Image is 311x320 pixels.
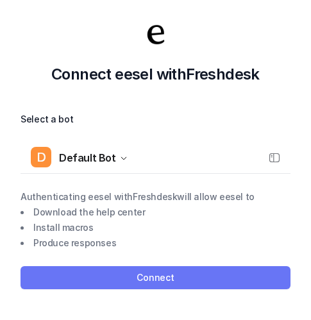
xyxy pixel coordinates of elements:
[143,22,169,47] img: Your Company
[21,189,290,205] p: Authenticating eesel with Freshdesk will allow eesel to
[31,147,51,167] span: D
[21,63,290,86] h2: Connect eesel with Freshdesk
[21,220,290,235] li: Install macros
[21,112,290,127] label: Select a bot
[21,142,290,173] button: DDefault Bot
[59,149,116,167] span: Default Bot
[21,205,290,220] li: Download the help center
[21,266,290,289] button: Connect
[21,235,290,251] li: Produce responses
